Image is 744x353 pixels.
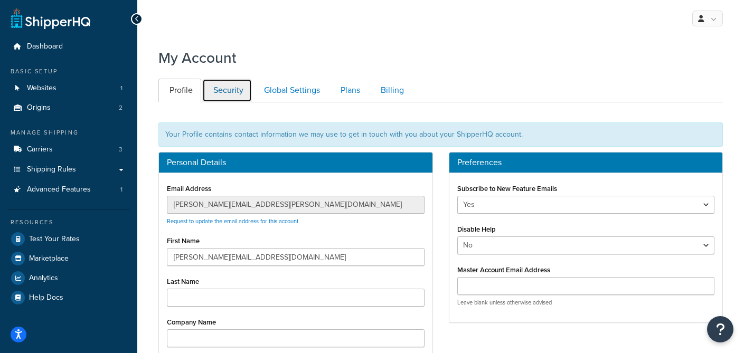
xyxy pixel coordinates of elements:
a: Test Your Rates [8,230,129,249]
label: Email Address [167,185,211,193]
div: Basic Setup [8,67,129,76]
span: 2 [119,103,123,112]
div: Your Profile contains contact information we may use to get in touch with you about your ShipperH... [158,122,723,147]
li: Carriers [8,140,129,159]
a: Origins 2 [8,98,129,118]
a: Advanced Features 1 [8,180,129,199]
div: Resources [8,218,129,227]
button: Open Resource Center [707,316,733,342]
a: Profile [158,79,201,102]
span: 1 [120,185,123,194]
span: Test Your Rates [29,235,80,244]
span: Analytics [29,274,58,283]
a: Request to update the email address for this account [167,217,298,225]
span: Help Docs [29,293,63,302]
label: Company Name [167,318,216,326]
span: Advanced Features [27,185,91,194]
label: First Name [167,237,200,245]
span: 3 [119,145,123,154]
h3: Personal Details [167,158,425,167]
span: Dashboard [27,42,63,51]
span: Websites [27,84,56,93]
p: Leave blank unless otherwise advised [457,299,715,307]
h3: Preferences [457,158,715,167]
span: Shipping Rules [27,165,76,174]
label: Master Account Email Address [457,266,550,274]
a: Analytics [8,269,129,288]
label: Disable Help [457,225,496,233]
a: Billing [370,79,412,102]
a: Shipping Rules [8,160,129,179]
a: Global Settings [253,79,328,102]
div: Manage Shipping [8,128,129,137]
span: Carriers [27,145,53,154]
a: Carriers 3 [8,140,129,159]
h1: My Account [158,47,237,68]
li: Advanced Features [8,180,129,199]
label: Subscribe to New Feature Emails [457,185,557,193]
a: Dashboard [8,37,129,56]
span: 1 [120,84,123,93]
a: Help Docs [8,288,129,307]
a: ShipperHQ Home [11,8,90,29]
a: Websites 1 [8,79,129,98]
li: Origins [8,98,129,118]
span: Origins [27,103,51,112]
li: Websites [8,79,129,98]
a: Plans [329,79,369,102]
label: Last Name [167,278,199,285]
a: Marketplace [8,249,129,268]
span: Marketplace [29,254,69,263]
a: Security [202,79,252,102]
